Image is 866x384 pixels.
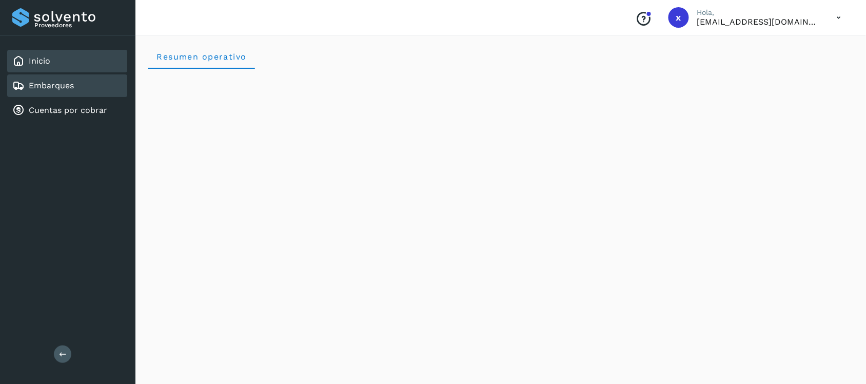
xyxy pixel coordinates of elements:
p: Proveedores [34,22,123,29]
div: Embarques [7,74,127,97]
a: Embarques [29,81,74,90]
p: xmgm@transportesser.com.mx [697,17,820,27]
span: Resumen operativo [156,52,247,62]
p: Hola, [697,8,820,17]
a: Inicio [29,56,50,66]
div: Inicio [7,50,127,72]
div: Cuentas por cobrar [7,99,127,122]
a: Cuentas por cobrar [29,105,107,115]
